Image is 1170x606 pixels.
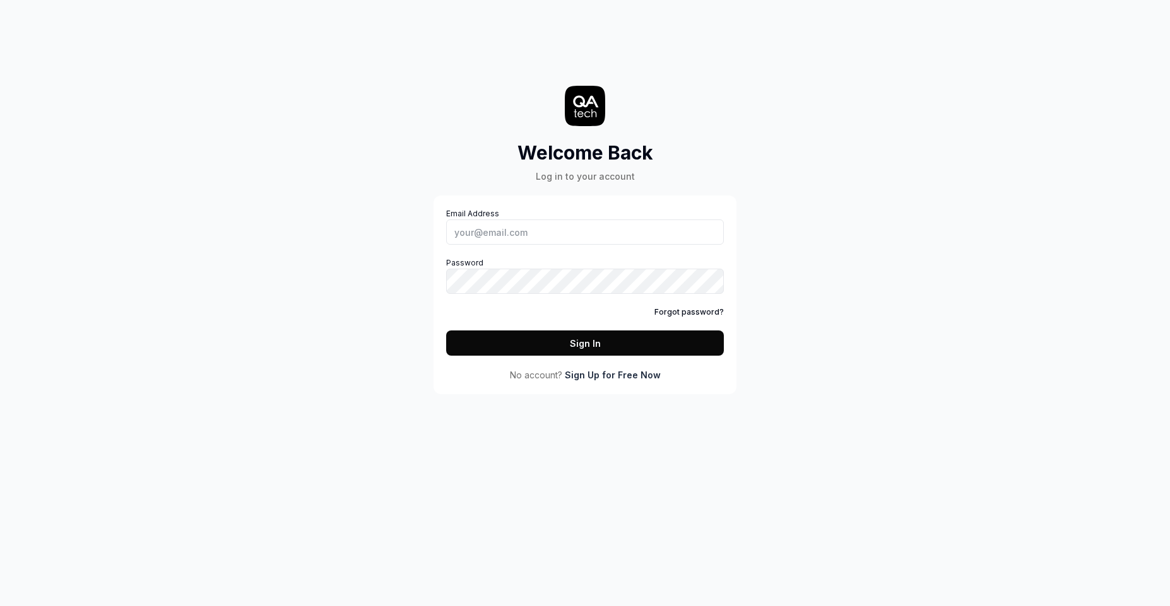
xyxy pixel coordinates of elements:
[510,368,562,382] span: No account?
[517,170,653,183] div: Log in to your account
[517,139,653,167] h2: Welcome Back
[565,368,661,382] a: Sign Up for Free Now
[446,330,724,356] button: Sign In
[446,257,724,294] label: Password
[446,269,724,294] input: Password
[654,306,724,318] a: Forgot password?
[446,208,724,245] label: Email Address
[446,219,724,245] input: Email Address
